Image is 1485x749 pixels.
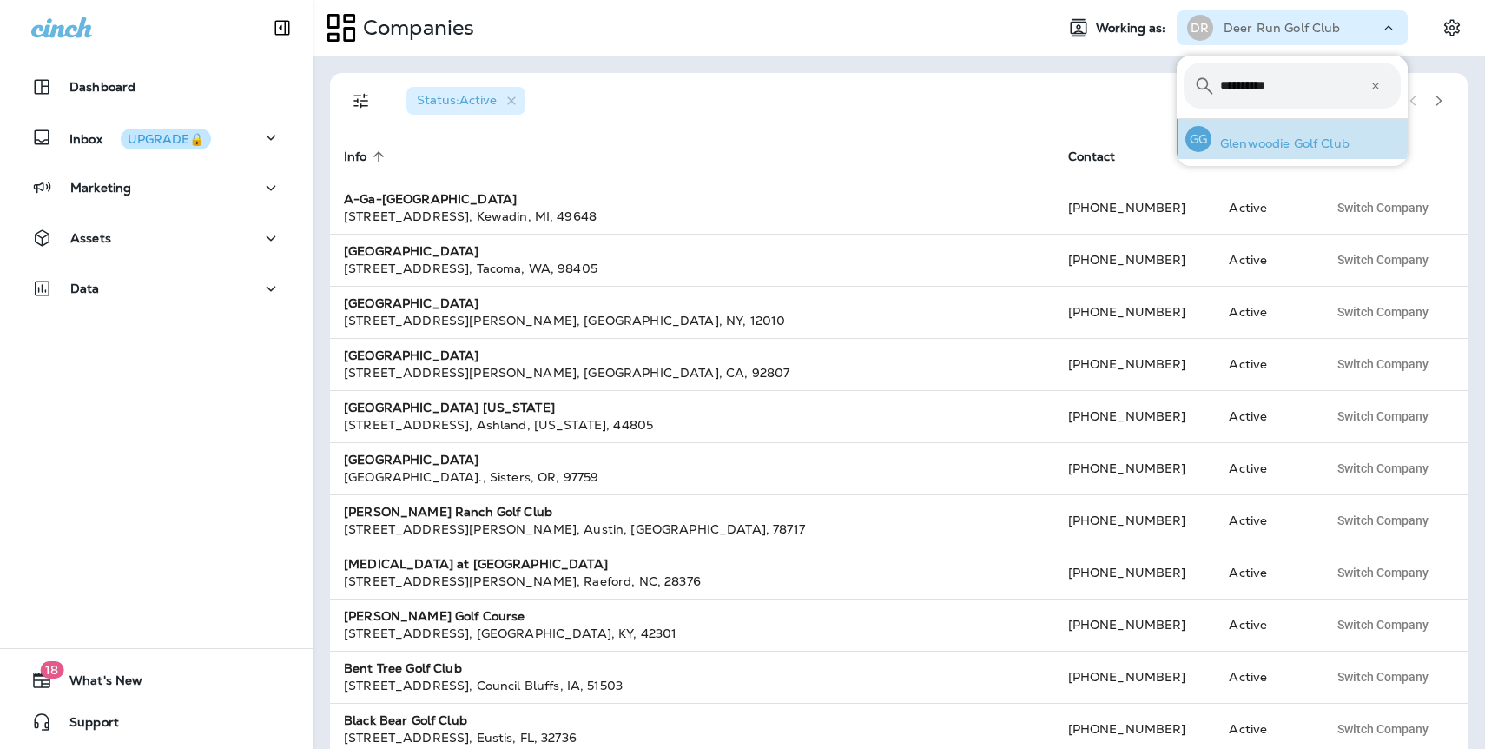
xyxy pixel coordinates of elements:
td: [PHONE_NUMBER] [1054,547,1216,599]
span: Switch Company [1337,358,1429,370]
span: Info [344,149,390,164]
span: Info [344,149,367,164]
td: Active [1215,338,1314,390]
button: Data [17,271,295,306]
td: Active [1215,234,1314,286]
span: Contact [1068,149,1116,164]
td: [PHONE_NUMBER] [1054,390,1216,442]
p: Companies [356,15,474,41]
button: InboxUPGRADE🔒 [17,120,295,155]
button: GGGlenwoodie Golf Club [1177,119,1408,159]
button: UPGRADE🔒 [121,129,211,149]
button: 18What's New [17,663,295,698]
div: [STREET_ADDRESS] , Eustis , FL , 32736 [344,729,1040,746]
span: What's New [52,673,142,694]
td: Active [1215,182,1314,234]
button: Settings [1436,12,1468,43]
td: [PHONE_NUMBER] [1054,234,1216,286]
div: DR [1187,15,1213,41]
td: Active [1215,286,1314,338]
td: [PHONE_NUMBER] [1054,599,1216,651]
strong: Bent Tree Golf Club [344,660,462,676]
td: [PHONE_NUMBER] [1054,182,1216,234]
p: Assets [70,231,111,245]
td: [PHONE_NUMBER] [1054,286,1216,338]
button: Switch Company [1328,247,1438,273]
button: Support [17,705,295,739]
strong: Black Bear Golf Club [344,713,467,728]
span: Switch Company [1337,462,1429,474]
div: [STREET_ADDRESS] , Ashland , [US_STATE] , 44805 [344,416,1040,434]
p: Dashboard [69,80,135,94]
td: [PHONE_NUMBER] [1054,651,1216,703]
button: Filters [344,83,379,118]
p: Glenwoodie Golf Club [1211,136,1350,150]
button: Switch Company [1328,612,1438,638]
button: Switch Company [1328,560,1438,586]
div: [GEOGRAPHIC_DATA]. , Sisters , OR , 97759 [344,468,1040,486]
strong: [PERSON_NAME] Ranch Golf Club [344,504,552,520]
span: Switch Company [1337,306,1429,318]
td: Active [1215,494,1314,547]
div: [STREET_ADDRESS][PERSON_NAME] , Austin , [GEOGRAPHIC_DATA] , 78717 [344,520,1040,538]
p: Data [70,282,100,295]
p: Deer Run Golf Club [1224,21,1341,35]
strong: [PERSON_NAME] Golf Course [344,608,525,624]
div: [STREET_ADDRESS] , Council Bluffs , IA , 51503 [344,677,1040,694]
strong: [GEOGRAPHIC_DATA] [344,348,478,363]
td: Active [1215,442,1314,494]
div: [STREET_ADDRESS] , Tacoma , WA , 98405 [344,260,1040,277]
td: [PHONE_NUMBER] [1054,494,1216,547]
td: Active [1215,651,1314,703]
span: 18 [40,661,63,679]
td: Active [1215,547,1314,599]
div: UPGRADE🔒 [128,133,204,145]
td: Active [1215,599,1314,651]
button: Switch Company [1328,716,1438,742]
p: Inbox [69,129,211,147]
span: Switch Company [1337,567,1429,579]
p: Marketing [70,181,131,195]
div: [STREET_ADDRESS] , Kewadin , MI , 49648 [344,208,1040,225]
strong: [GEOGRAPHIC_DATA] [344,452,478,467]
button: Switch Company [1328,195,1438,221]
span: Switch Company [1337,410,1429,422]
button: Dashboard [17,70,295,104]
span: Support [52,715,119,736]
span: Contact [1068,149,1138,164]
strong: [MEDICAL_DATA] at [GEOGRAPHIC_DATA] [344,556,608,572]
strong: [GEOGRAPHIC_DATA] [344,243,478,259]
td: [PHONE_NUMBER] [1054,442,1216,494]
td: Active [1215,390,1314,442]
button: Marketing [17,170,295,205]
div: [STREET_ADDRESS][PERSON_NAME] , [GEOGRAPHIC_DATA] , CA , 92807 [344,364,1040,381]
button: Switch Company [1328,507,1438,534]
button: Switch Company [1328,403,1438,429]
button: Switch Company [1328,299,1438,325]
button: Assets [17,221,295,255]
button: Collapse Sidebar [258,10,307,45]
span: Status : Active [417,92,497,108]
div: Status:Active [406,87,525,115]
button: Switch Company [1328,664,1438,690]
div: [STREET_ADDRESS][PERSON_NAME] , [GEOGRAPHIC_DATA] , NY , 12010 [344,312,1040,329]
span: Switch Company [1337,254,1429,266]
div: GG [1185,126,1211,152]
div: [STREET_ADDRESS][PERSON_NAME] , Raeford , NC , 28376 [344,573,1040,590]
span: Switch Company [1337,723,1429,735]
td: [PHONE_NUMBER] [1054,338,1216,390]
span: Switch Company [1337,619,1429,631]
span: Switch Company [1337,202,1429,214]
span: Switch Company [1337,514,1429,527]
span: Switch Company [1337,671,1429,683]
span: Working as: [1096,21,1170,36]
strong: A-Ga-[GEOGRAPHIC_DATA] [344,191,517,207]
button: Switch Company [1328,351,1438,377]
strong: [GEOGRAPHIC_DATA] [US_STATE] [344,400,555,415]
div: [STREET_ADDRESS] , [GEOGRAPHIC_DATA] , KY , 42301 [344,625,1040,642]
button: Switch Company [1328,455,1438,481]
strong: [GEOGRAPHIC_DATA] [344,295,478,311]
